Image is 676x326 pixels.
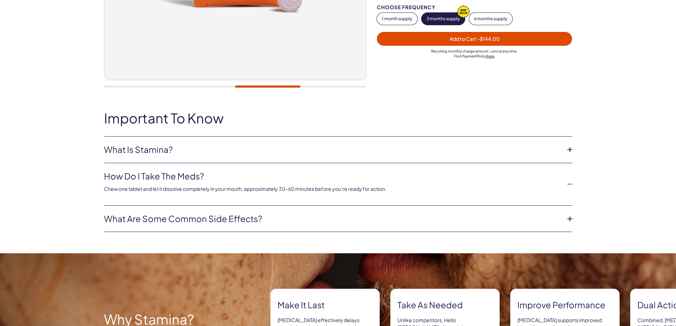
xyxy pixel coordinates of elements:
div: Choose Frequency [377,5,572,10]
a: How do I take the Meds? [104,170,561,182]
button: Add to Cart -$144.00 [377,32,572,46]
a: What Is Stamina? [104,144,561,156]
button: 6 months supply [469,13,512,25]
a: What are some common side effects? [104,213,561,225]
button: 1 month supply [377,13,417,25]
h2: Important To Know [104,111,572,126]
span: - $144.00 [477,35,500,42]
strong: Improve Performance [517,299,612,311]
span: Chew one tablet and let it dissolve completely in your mouth, approximately 30-60 minutes before ... [104,186,386,192]
span: Find Payment [454,54,477,58]
span: Add to Cart [450,35,500,42]
strong: Make it last [277,299,373,311]
strong: Take As needed [397,299,493,311]
div: Recurring monthly charge amount , cancel any time. Policy . [377,49,572,59]
a: here [487,54,494,58]
button: 3 months supply [422,13,465,25]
